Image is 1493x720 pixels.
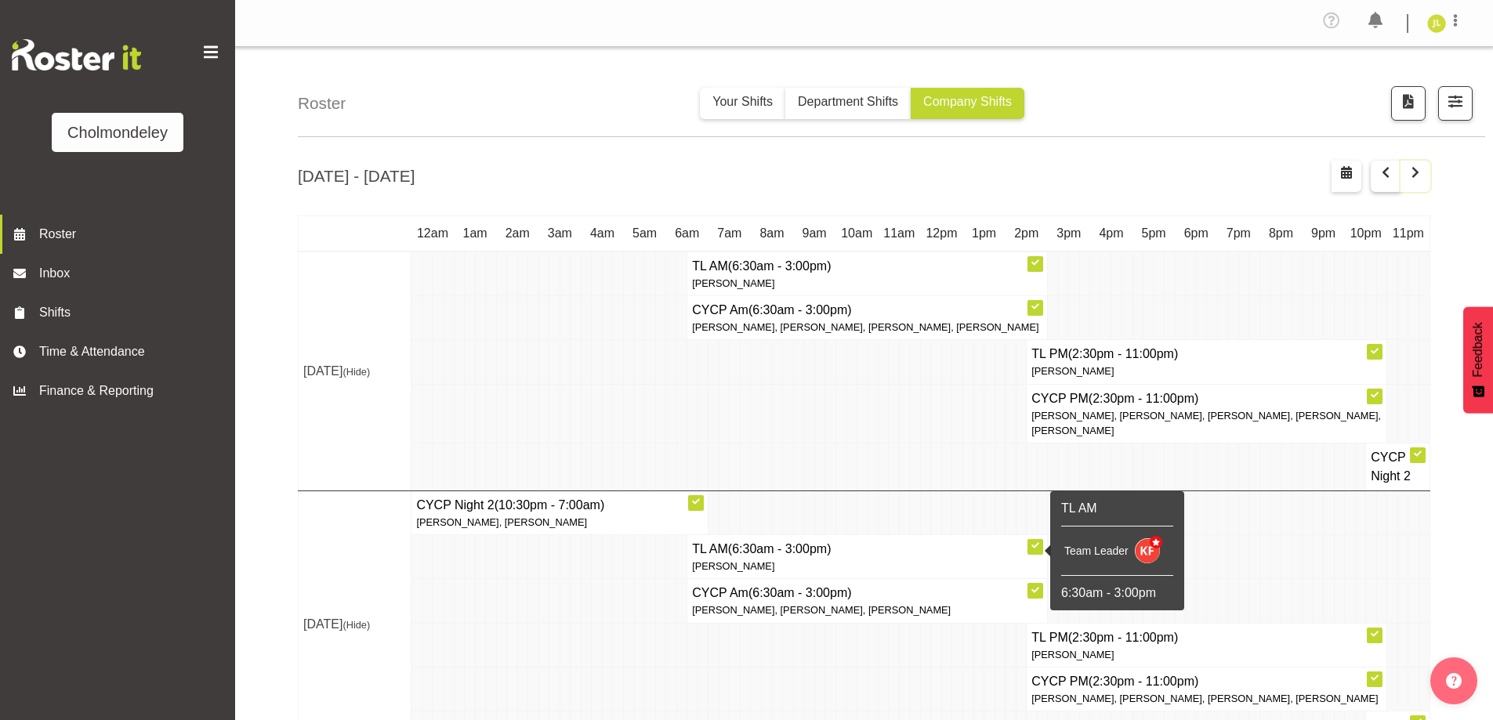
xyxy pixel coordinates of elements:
[1031,410,1381,436] span: [PERSON_NAME], [PERSON_NAME], [PERSON_NAME], [PERSON_NAME], [PERSON_NAME]
[1259,216,1302,252] th: 8pm
[1175,216,1217,252] th: 6pm
[1438,86,1473,121] button: Filter Shifts
[692,584,1042,602] h4: CYCP Am
[835,216,878,252] th: 10am
[1135,538,1160,563] img: katie-foote10905.jpg
[728,259,832,273] span: (6:30am - 3:00pm)
[793,216,835,252] th: 9am
[496,216,538,252] th: 2am
[624,216,666,252] th: 5am
[1387,216,1430,252] th: 11pm
[12,39,141,71] img: Rosterit website logo
[1006,216,1048,252] th: 2pm
[581,216,623,252] th: 4am
[692,540,1042,559] h4: TL AM
[342,366,370,378] span: (Hide)
[1090,216,1132,252] th: 4pm
[1427,14,1446,33] img: jay-lowe9524.jpg
[39,225,227,244] span: Roster
[1031,365,1114,377] span: [PERSON_NAME]
[1132,216,1175,252] th: 5pm
[1031,672,1382,691] h4: CYCP PM
[798,95,898,108] span: Department Shifts
[1463,306,1493,413] button: Feedback - Show survey
[911,88,1024,119] button: Company Shifts
[39,342,204,361] span: Time & Attendance
[751,216,793,252] th: 8am
[538,216,581,252] th: 3am
[1089,392,1199,405] span: (2:30pm - 11:00pm)
[1303,216,1345,252] th: 9pm
[666,216,708,252] th: 6am
[1446,673,1462,689] img: help-xxl-2.png
[1048,216,1090,252] th: 3pm
[692,301,1042,320] h4: CYCP Am
[785,88,911,119] button: Department Shifts
[1061,499,1173,518] h6: TL AM
[1068,347,1179,360] span: (2:30pm - 11:00pm)
[878,216,920,252] th: 11am
[963,216,1006,252] th: 1pm
[692,277,774,289] span: [PERSON_NAME]
[1469,322,1488,377] span: Feedback
[299,251,411,490] td: [DATE]
[920,216,962,252] th: 12pm
[748,586,852,599] span: (6:30am - 3:00pm)
[1031,693,1378,704] span: [PERSON_NAME], [PERSON_NAME], [PERSON_NAME], [PERSON_NAME]
[1031,389,1382,408] h4: CYCP PM
[1089,675,1199,688] span: (2:30pm - 11:00pm)
[1031,649,1114,660] span: [PERSON_NAME]
[298,91,346,115] h4: Roster
[495,498,605,512] span: (10:30pm - 7:00am)
[728,542,832,555] span: (6:30am - 3:00pm)
[1391,86,1426,121] button: Download a PDF of the roster according to the set date range.
[1332,161,1361,192] button: Select a specific date within the roster.
[923,95,1012,108] span: Company Shifts
[1061,584,1173,602] p: 6:30am - 3:00pm
[416,516,587,528] span: [PERSON_NAME], [PERSON_NAME]
[692,604,951,616] span: [PERSON_NAME], [PERSON_NAME], [PERSON_NAME]
[692,560,774,572] span: [PERSON_NAME]
[708,216,751,252] th: 7am
[748,303,852,317] span: (6:30am - 3:00pm)
[298,164,415,188] h2: [DATE] - [DATE]
[692,257,1042,276] h4: TL AM
[454,216,496,252] th: 1am
[700,88,785,119] button: Your Shifts
[39,382,204,400] span: Finance & Reporting
[1068,631,1179,644] span: (2:30pm - 11:00pm)
[712,95,773,108] span: Your Shifts
[342,619,370,631] span: (Hide)
[67,121,168,144] div: Cholmondeley
[1061,534,1132,567] td: Team Leader
[692,321,1038,333] span: [PERSON_NAME], [PERSON_NAME], [PERSON_NAME], [PERSON_NAME]
[1371,448,1425,486] h4: CYCP Night 2
[1345,216,1387,252] th: 10pm
[411,216,454,252] th: 12am
[39,303,204,322] span: Shifts
[416,496,703,515] h4: CYCP Night 2
[39,264,227,283] span: Inbox
[1031,345,1382,364] h4: TL PM
[1031,628,1382,647] h4: TL PM
[1217,216,1259,252] th: 7pm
